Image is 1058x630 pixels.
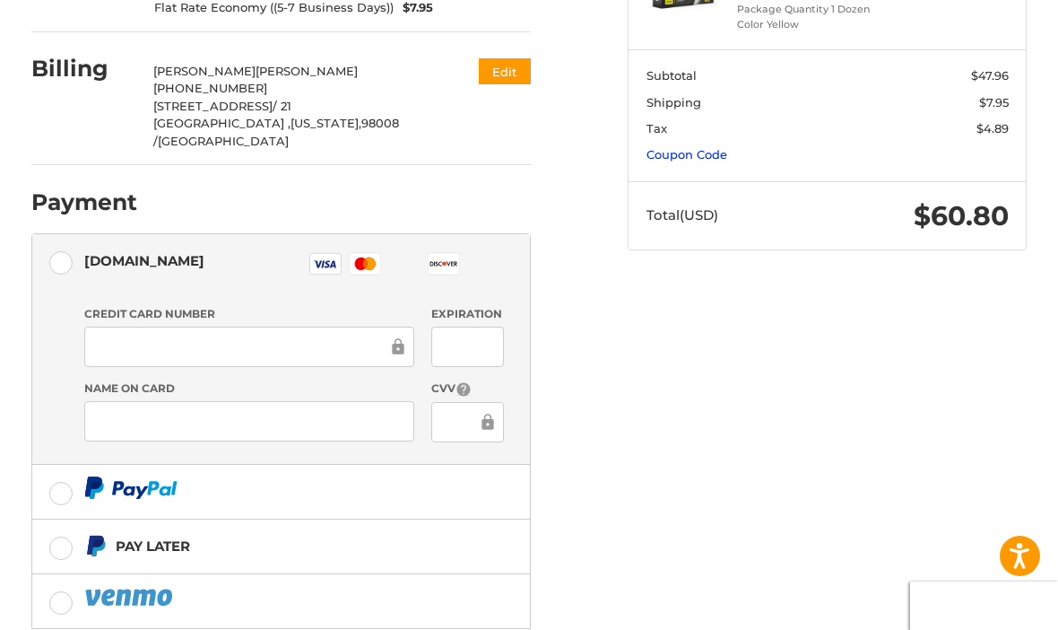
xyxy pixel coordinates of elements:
[646,206,718,223] span: Total (USD)
[256,64,358,78] span: [PERSON_NAME]
[910,582,1058,630] iframe: Google Customer Reviews
[153,99,273,113] span: [STREET_ADDRESS]
[646,95,701,109] span: Shipping
[479,58,531,84] button: Edit
[153,64,256,78] span: [PERSON_NAME]
[646,68,697,83] span: Subtotal
[914,199,1009,232] span: $60.80
[737,2,914,17] li: Package Quantity 1 Dozen
[976,121,1009,136] span: $4.89
[737,17,914,32] li: Color Yellow
[84,246,204,276] div: [DOMAIN_NAME]
[273,99,291,113] span: / 21
[84,586,176,608] img: PayPal icon
[646,147,727,162] a: Coupon Code
[153,116,399,148] span: 98008 /
[84,477,178,499] img: PayPal icon
[291,116,361,130] span: [US_STATE],
[646,121,667,136] span: Tax
[971,68,1009,83] span: $47.96
[84,535,107,557] img: Pay Later icon
[31,188,137,216] h2: Payment
[431,306,504,322] label: Expiration
[153,81,267,95] span: [PHONE_NUMBER]
[979,95,1009,109] span: $7.95
[116,531,190,561] div: Pay Later
[431,381,504,398] label: CVV
[153,116,291,130] span: [GEOGRAPHIC_DATA] ,
[84,381,414,397] label: Name on Card
[158,134,289,148] span: [GEOGRAPHIC_DATA]
[84,306,414,322] label: Credit Card Number
[31,55,136,83] h2: Billing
